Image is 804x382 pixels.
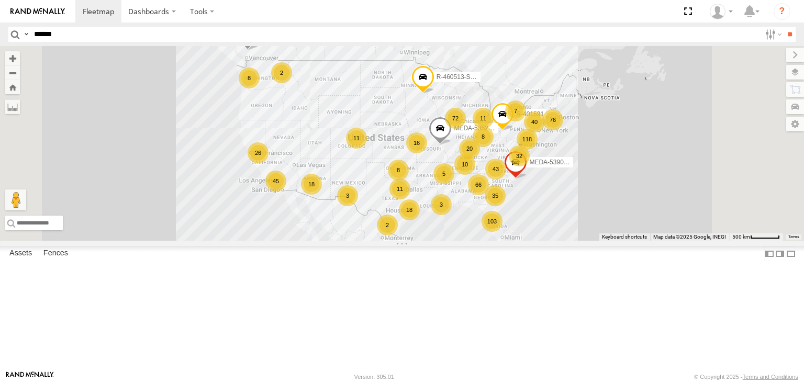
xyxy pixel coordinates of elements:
[388,160,409,181] div: 8
[764,246,775,261] label: Dock Summary Table to the Left
[377,215,398,235] div: 2
[509,145,530,166] div: 32
[706,4,736,19] div: Kali Visiko
[301,174,322,195] div: 18
[775,246,785,261] label: Dock Summary Table to the Right
[524,111,545,132] div: 40
[505,100,526,121] div: 7
[761,27,784,42] label: Search Filter Options
[485,185,506,206] div: 35
[5,65,20,80] button: Zoom out
[694,374,798,380] div: © Copyright 2025 -
[602,233,647,241] button: Keyboard shortcuts
[468,174,489,195] div: 66
[248,142,269,163] div: 26
[271,62,292,83] div: 2
[6,372,54,382] a: Visit our Website
[5,51,20,65] button: Zoom in
[482,211,502,232] div: 103
[399,199,420,220] div: 18
[786,117,804,131] label: Map Settings
[774,3,790,20] i: ?
[473,126,494,147] div: 8
[459,138,480,159] div: 20
[743,374,798,380] a: Terms and Conditions
[517,129,538,150] div: 118
[22,27,30,42] label: Search Query
[516,110,544,118] span: R-401591
[454,154,475,175] div: 10
[5,189,26,210] button: Drag Pegman onto the map to open Street View
[265,171,286,192] div: 45
[406,132,427,153] div: 16
[431,194,452,215] div: 3
[437,74,483,81] span: R-460513-Swing
[337,185,358,206] div: 3
[38,246,73,261] label: Fences
[732,234,750,240] span: 500 km
[788,235,799,239] a: Terms
[354,374,394,380] div: Version: 305.01
[653,234,726,240] span: Map data ©2025 Google, INEGI
[239,68,260,88] div: 8
[485,159,506,179] div: 43
[10,8,65,15] img: rand-logo.svg
[389,178,410,199] div: 11
[786,246,796,261] label: Hide Summary Table
[5,99,20,114] label: Measure
[445,108,466,129] div: 72
[529,159,583,166] span: MEDA-539001-Roll
[729,233,783,241] button: Map Scale: 500 km per 53 pixels
[433,163,454,184] div: 5
[4,246,37,261] label: Assets
[346,128,367,149] div: 11
[542,109,563,130] div: 76
[473,108,494,129] div: 11
[5,80,20,94] button: Zoom Home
